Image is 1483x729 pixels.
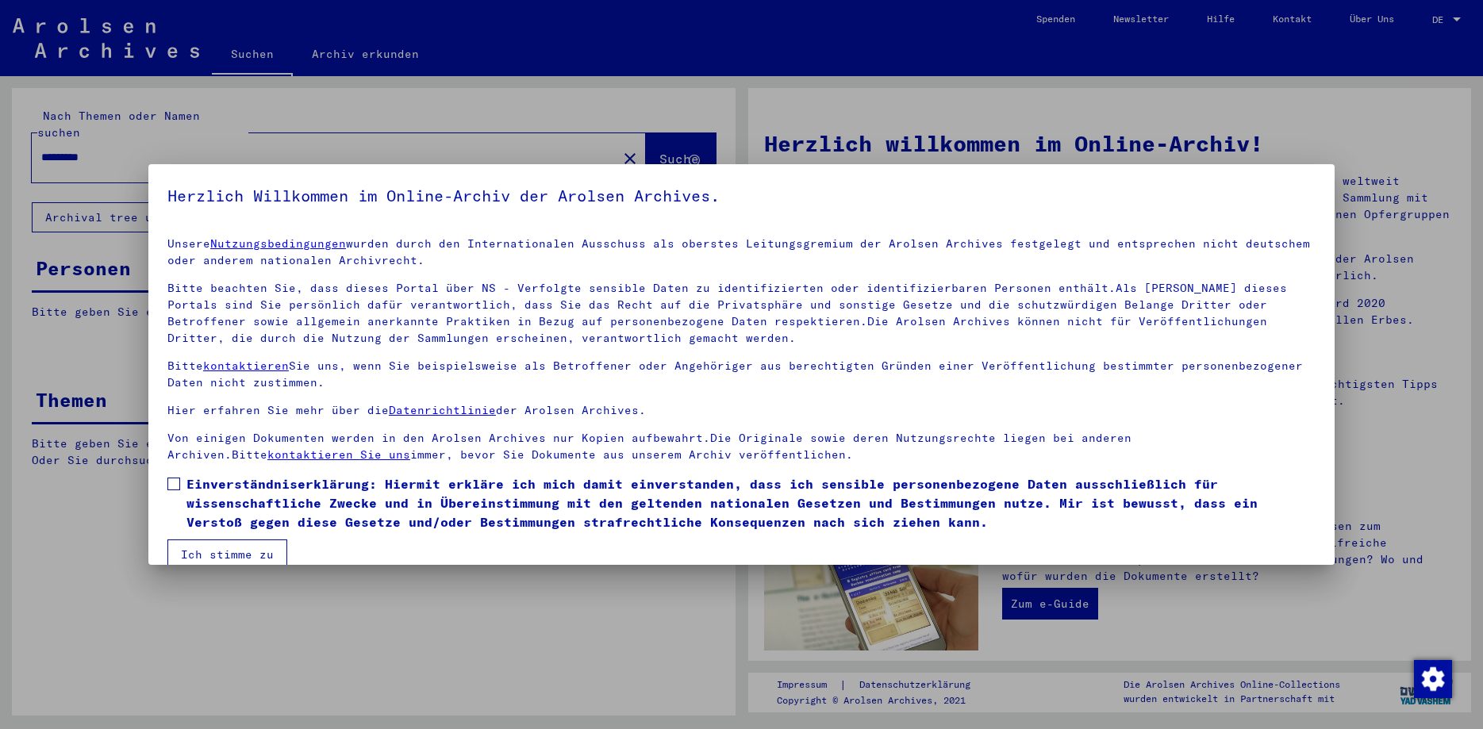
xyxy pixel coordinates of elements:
[167,280,1316,347] p: Bitte beachten Sie, dass dieses Portal über NS - Verfolgte sensible Daten zu identifizierten oder...
[1414,660,1452,698] img: Zustimmung ändern
[167,183,1316,209] h5: Herzlich Willkommen im Online-Archiv der Arolsen Archives.
[210,236,346,251] a: Nutzungsbedingungen
[167,539,287,570] button: Ich stimme zu
[167,236,1316,269] p: Unsere wurden durch den Internationalen Ausschuss als oberstes Leitungsgremium der Arolsen Archiv...
[389,403,496,417] a: Datenrichtlinie
[167,358,1316,391] p: Bitte Sie uns, wenn Sie beispielsweise als Betroffener oder Angehöriger aus berechtigten Gründen ...
[186,474,1316,531] span: Einverständniserklärung: Hiermit erkläre ich mich damit einverstanden, dass ich sensible personen...
[267,447,410,462] a: kontaktieren Sie uns
[167,430,1316,463] p: Von einigen Dokumenten werden in den Arolsen Archives nur Kopien aufbewahrt.Die Originale sowie d...
[203,359,289,373] a: kontaktieren
[167,402,1316,419] p: Hier erfahren Sie mehr über die der Arolsen Archives.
